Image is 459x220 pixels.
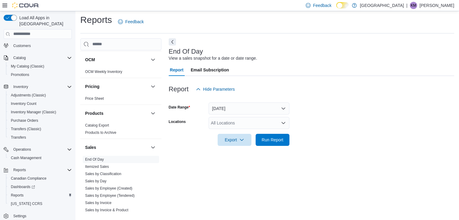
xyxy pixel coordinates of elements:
a: Products to Archive [85,130,116,135]
button: Inventory [1,83,74,91]
span: My Catalog (Classic) [11,64,44,69]
span: Price Sheet [85,96,104,101]
a: End Of Day [85,157,104,162]
button: Transfers [6,133,74,142]
a: Feedback [116,16,146,28]
button: Export [218,134,251,146]
span: Email Subscription [191,64,229,76]
button: Reports [11,166,28,174]
div: View a sales snapshot for a date or date range. [169,55,257,61]
button: Adjustments (Classic) [6,91,74,99]
button: Purchase Orders [6,116,74,125]
button: [DATE] [209,102,289,115]
span: Promotions [11,72,29,77]
span: Feedback [125,19,144,25]
div: Products [80,122,161,139]
span: My Catalog (Classic) [8,63,72,70]
span: Reports [11,193,24,198]
span: KM [411,2,416,9]
span: Reports [13,168,26,172]
span: Export [221,134,248,146]
span: Adjustments (Classic) [8,92,72,99]
button: Transfers (Classic) [6,125,74,133]
a: Price Sheet [85,96,104,101]
span: Adjustments (Classic) [11,93,46,98]
span: Washington CCRS [8,200,72,207]
button: [US_STATE] CCRS [6,200,74,208]
a: Cash Management [8,154,44,162]
a: Inventory Manager (Classic) [8,108,59,116]
a: Dashboards [8,183,37,190]
span: Transfers [8,134,72,141]
span: [US_STATE] CCRS [11,201,42,206]
a: Customers [11,42,33,49]
span: Customers [13,43,31,48]
h3: OCM [85,57,95,63]
span: Report [170,64,183,76]
button: Promotions [6,71,74,79]
a: Inventory Count [8,100,39,107]
button: OCM [85,57,148,63]
span: Catalog [11,54,72,61]
span: Feedback [313,2,331,8]
button: Inventory Manager (Classic) [6,108,74,116]
button: Pricing [149,83,157,90]
button: Operations [11,146,33,153]
div: Pricing [80,95,161,105]
button: Canadian Compliance [6,174,74,183]
span: Operations [13,147,31,152]
button: Cash Management [6,154,74,162]
button: Sales [149,144,157,151]
span: End Of Day [85,157,104,162]
span: Cash Management [11,156,41,160]
a: Canadian Compliance [8,175,49,182]
span: Purchase Orders [8,117,72,124]
span: Reports [8,192,72,199]
a: Transfers [8,134,28,141]
a: Settings [11,212,29,220]
span: Canadian Compliance [11,176,46,181]
a: Sales by Invoice [85,201,111,205]
span: OCM Weekly Inventory [85,69,122,74]
a: [US_STATE] CCRS [8,200,45,207]
a: Adjustments (Classic) [8,92,48,99]
div: Kevin McLeod [410,2,417,9]
input: Dark Mode [336,2,349,8]
a: Sales by Invoice & Product [85,208,128,212]
span: Transfers (Classic) [8,125,72,133]
a: Catalog Export [85,123,109,127]
span: Sales by Invoice [85,200,111,205]
span: Inventory [11,83,72,90]
button: Customers [1,41,74,50]
span: Operations [11,146,72,153]
a: Sales by Day [85,179,107,183]
a: Sales by Classification [85,172,121,176]
button: Pricing [85,83,148,90]
label: Locations [169,119,186,124]
a: Dashboards [6,183,74,191]
button: Products [149,110,157,117]
span: Canadian Compliance [8,175,72,182]
span: Dashboards [8,183,72,190]
span: Sales by Employee (Created) [85,186,132,191]
h3: Products [85,110,104,116]
div: OCM [80,68,161,78]
a: Sales by Employee (Tendered) [85,193,135,198]
button: Open list of options [281,121,286,125]
a: Promotions [8,71,32,78]
button: Reports [1,166,74,174]
a: Transfers (Classic) [8,125,43,133]
a: Itemized Sales [85,165,109,169]
span: Cash Management [8,154,72,162]
span: Sales by Location [85,215,114,220]
h3: End Of Day [169,48,203,55]
span: Promotions [8,71,72,78]
p: [PERSON_NAME] [419,2,454,9]
button: Inventory Count [6,99,74,108]
span: Customers [11,42,72,49]
span: Reports [11,166,72,174]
